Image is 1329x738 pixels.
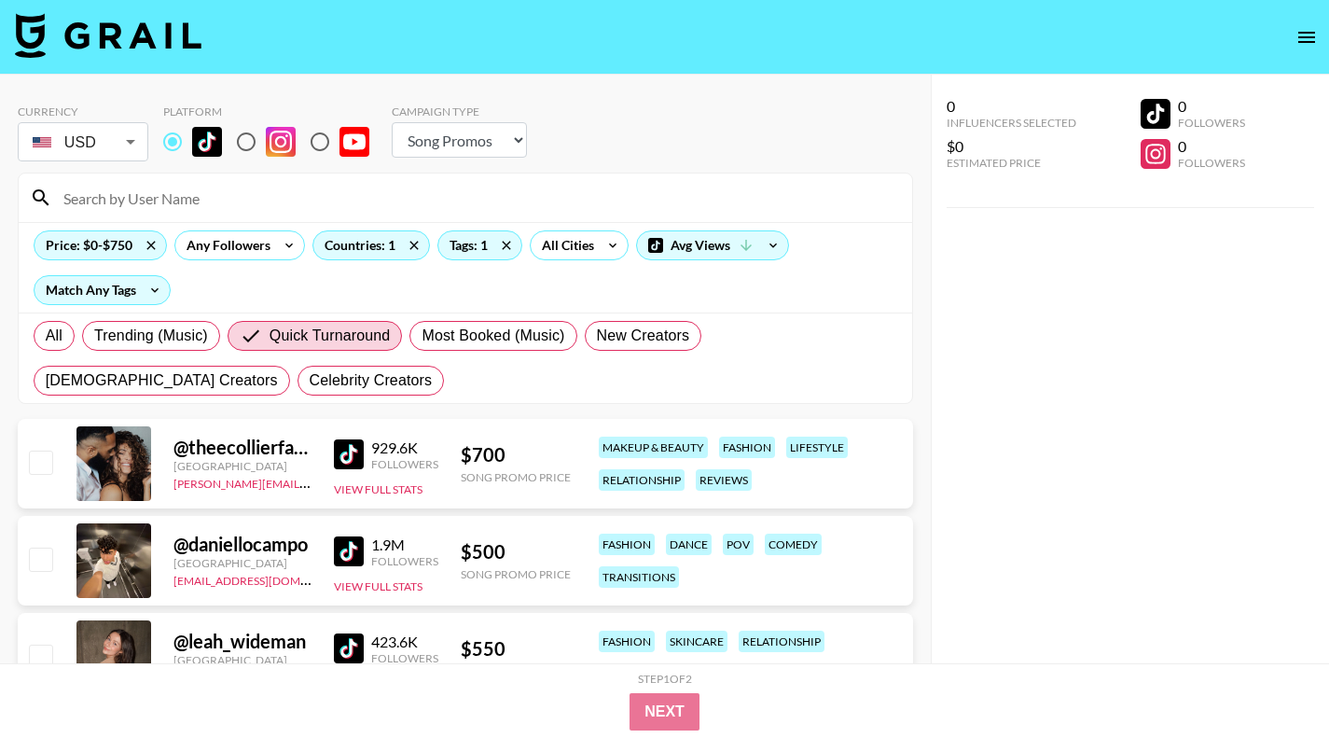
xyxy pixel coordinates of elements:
[173,533,311,556] div: @ daniellocampo
[461,443,571,466] div: $ 700
[630,693,699,731] button: Next
[334,634,364,663] img: TikTok
[173,570,361,588] a: [EMAIL_ADDRESS][DOMAIN_NAME]
[310,369,433,392] span: Celebrity Creators
[461,470,571,484] div: Song Promo Price
[765,534,822,555] div: comedy
[173,436,311,459] div: @ theecollierfamily
[461,637,571,661] div: $ 550
[947,97,1076,116] div: 0
[638,672,692,686] div: Step 1 of 2
[46,369,278,392] span: [DEMOGRAPHIC_DATA] Creators
[637,231,788,259] div: Avg Views
[18,104,148,118] div: Currency
[371,633,438,651] div: 423.6K
[270,325,391,347] span: Quick Turnaround
[334,536,364,566] img: TikTok
[173,473,450,491] a: [PERSON_NAME][EMAIL_ADDRESS][DOMAIN_NAME]
[173,653,311,667] div: [GEOGRAPHIC_DATA]
[1178,156,1245,170] div: Followers
[1288,19,1325,56] button: open drawer
[1178,137,1245,156] div: 0
[696,469,752,491] div: reviews
[461,567,571,581] div: Song Promo Price
[1178,97,1245,116] div: 0
[163,104,384,118] div: Platform
[392,104,527,118] div: Campaign Type
[21,126,145,159] div: USD
[422,325,564,347] span: Most Booked (Music)
[334,439,364,469] img: TikTok
[175,231,274,259] div: Any Followers
[531,231,598,259] div: All Cities
[371,651,438,665] div: Followers
[192,127,222,157] img: TikTok
[723,534,754,555] div: pov
[35,276,170,304] div: Match Any Tags
[739,631,824,652] div: relationship
[947,156,1076,170] div: Estimated Price
[46,325,62,347] span: All
[1178,116,1245,130] div: Followers
[313,231,429,259] div: Countries: 1
[597,325,690,347] span: New Creators
[371,554,438,568] div: Followers
[599,631,655,652] div: fashion
[599,566,679,588] div: transitions
[666,534,712,555] div: dance
[599,437,708,458] div: makeup & beauty
[599,469,685,491] div: relationship
[52,183,901,213] input: Search by User Name
[15,13,201,58] img: Grail Talent
[266,127,296,157] img: Instagram
[334,579,422,593] button: View Full Stats
[35,231,166,259] div: Price: $0-$750
[599,534,655,555] div: fashion
[94,325,208,347] span: Trending (Music)
[1236,645,1307,716] iframe: Drift Widget Chat Controller
[334,482,422,496] button: View Full Stats
[786,437,848,458] div: lifestyle
[719,437,775,458] div: fashion
[461,540,571,564] div: $ 500
[173,556,311,570] div: [GEOGRAPHIC_DATA]
[666,631,727,652] div: skincare
[371,439,438,457] div: 929.6K
[173,459,311,473] div: [GEOGRAPHIC_DATA]
[947,116,1076,130] div: Influencers Selected
[947,137,1076,156] div: $0
[339,127,369,157] img: YouTube
[173,630,311,653] div: @ leah_wideman
[438,231,521,259] div: Tags: 1
[371,536,438,554] div: 1.9M
[371,457,438,471] div: Followers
